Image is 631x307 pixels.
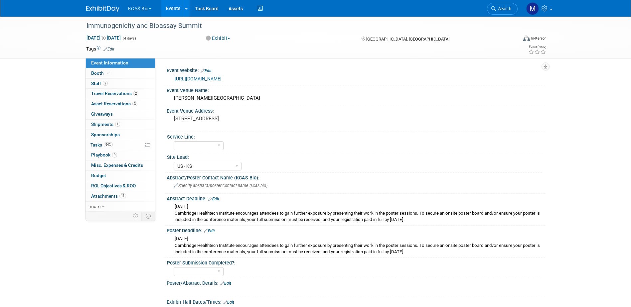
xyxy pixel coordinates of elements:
[132,101,137,106] span: 3
[175,76,222,81] a: [URL][DOMAIN_NAME]
[86,35,121,41] span: [DATE] [DATE]
[174,116,317,122] pre: [STREET_ADDRESS]
[86,68,155,78] a: Booth
[204,35,233,42] button: Exhibit
[86,160,155,170] a: Misc. Expenses & Credits
[223,300,234,305] a: Edit
[91,60,128,65] span: Event Information
[496,6,511,11] span: Search
[103,47,114,51] a: Edit
[103,81,108,86] span: 2
[122,36,136,41] span: (4 days)
[167,258,542,266] div: Poster Submission Completed?:
[167,132,542,140] div: Service Line:
[86,120,155,130] a: Shipments1
[86,150,155,160] a: Playbook9
[86,140,155,150] a: Tasks94%
[86,58,155,68] a: Event Information
[91,193,126,199] span: Attachments
[86,202,155,212] a: more
[91,162,143,168] span: Misc. Expenses & Credits
[201,68,212,73] a: Edit
[91,91,138,96] span: Travel Reservations
[167,278,545,287] div: Poster/Abstract Details:
[167,152,542,160] div: Site Lead:
[366,37,449,42] span: [GEOGRAPHIC_DATA], [GEOGRAPHIC_DATA]
[86,130,155,140] a: Sponsorships
[104,142,113,147] span: 94%
[167,65,545,74] div: Event Website:
[91,101,137,106] span: Asset Reservations
[90,142,113,148] span: Tasks
[133,91,138,96] span: 2
[86,99,155,109] a: Asset Reservations3
[204,229,215,233] a: Edit
[528,46,546,49] div: Event Rating
[91,122,120,127] span: Shipments
[531,36,547,41] div: In-Person
[523,36,530,41] img: Format-Inperson.png
[91,70,111,76] span: Booth
[112,153,117,157] span: 9
[172,93,540,103] div: [PERSON_NAME][GEOGRAPHIC_DATA]
[167,226,545,234] div: Poster Deadline:
[167,85,545,94] div: Event Venue Name:
[86,89,155,99] a: Travel Reservations2
[86,191,155,201] a: Attachments11
[91,173,106,178] span: Budget
[84,20,508,32] div: Immunogenicity and Bioassay Summit
[130,212,142,220] td: Personalize Event Tab Strip
[167,297,545,306] div: Exhibit Hall Dates/Times:
[167,194,545,202] div: Abstract Deadline:
[107,71,110,75] i: Booth reservation complete
[91,183,136,188] span: ROI, Objectives & ROO
[86,6,119,12] img: ExhibitDay
[141,212,155,220] td: Toggle Event Tabs
[90,204,100,209] span: more
[175,210,540,223] div: Cambridge Healthtech Institute encourages attendees to gain further exposure by presenting their ...
[478,35,547,45] div: Event Format
[167,173,545,181] div: Abstract/Poster Contact Name (KCAS Bio):
[115,122,120,127] span: 1
[175,236,188,241] span: [DATE]
[91,111,113,117] span: Giveaways
[175,204,188,209] span: [DATE]
[86,109,155,119] a: Giveaways
[208,197,219,201] a: Edit
[487,3,518,15] a: Search
[86,181,155,191] a: ROI, Objectives & ROO
[119,193,126,198] span: 11
[91,81,108,86] span: Staff
[86,171,155,181] a: Budget
[174,183,267,188] span: Specify abstract/poster contact name (kcas bio)
[175,243,540,255] div: Cambridge Healthtech Institute encourages attendees to gain further exposure by presenting their ...
[100,35,107,41] span: to
[86,79,155,89] a: Staff2
[86,46,114,52] td: Tags
[220,281,231,286] a: Edit
[91,152,117,157] span: Playbook
[526,2,539,15] img: Marvin Lewis
[91,132,120,137] span: Sponsorships
[167,106,545,114] div: Event Venue Address:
